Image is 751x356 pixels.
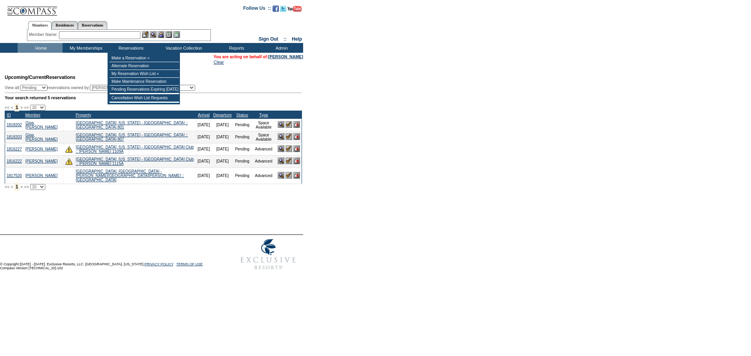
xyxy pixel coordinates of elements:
span: You are acting on behalf of: [214,54,303,59]
span: Reservations [5,75,75,80]
span: > [20,105,23,110]
a: [PERSON_NAME] [25,147,57,151]
a: Follow us on Twitter [280,8,286,13]
td: Make a Reservation » [110,54,179,62]
td: Alternate Reservation [110,62,179,70]
img: There are insufficient days and/or tokens to cover this reservation [65,158,72,165]
a: ID [7,113,11,117]
a: Status [236,113,248,117]
img: Confirm Reservation [286,121,292,128]
td: Pending [233,155,251,167]
a: 1817520 [7,174,22,178]
a: Giga, [PERSON_NAME] [25,133,57,141]
td: Advanced [251,143,276,155]
span: 1 [14,183,20,191]
td: [DATE] [196,167,212,184]
a: 1816222 [7,159,22,163]
td: My Reservation Wish List » [110,70,179,78]
img: View Reservation [278,133,284,140]
a: [PERSON_NAME] [25,159,57,163]
td: Space Available [251,119,276,131]
img: b_calculator.gif [173,31,180,38]
td: Home [18,43,63,53]
a: Property [75,113,91,117]
a: Departure [213,113,232,117]
td: Pending [233,131,251,143]
img: View Reservation [278,145,284,152]
img: Confirm Reservation [286,157,292,164]
a: [PERSON_NAME] [25,174,57,178]
span: < [11,105,13,110]
a: Members [28,21,52,30]
a: 1818203 [7,135,22,139]
img: Reservations [165,31,172,38]
td: Pending [233,119,251,131]
span: 1 [14,104,20,111]
a: Type [259,113,268,117]
td: Advanced [251,155,276,167]
td: Advanced [251,167,276,184]
td: [DATE] [212,131,233,143]
a: Arrival [198,113,210,117]
a: [GEOGRAPHIC_DATA], [US_STATE] - [GEOGRAPHIC_DATA] Club :: [PERSON_NAME] 1115A [76,157,194,166]
img: Confirm Reservation [286,145,292,152]
div: View all: reservations owned by: [5,85,199,91]
span: Upcoming/Current [5,75,46,80]
td: [DATE] [196,155,212,167]
a: [GEOGRAPHIC_DATA], [GEOGRAPHIC_DATA] - [PERSON_NAME][GEOGRAPHIC_DATA][PERSON_NAME] :: [GEOGRAPHIC... [76,169,184,182]
span: :: [284,36,287,42]
a: 1816227 [7,147,22,151]
td: [DATE] [196,131,212,143]
td: Pending Reservations Expiring [DATE] [110,86,179,93]
img: Confirm Reservation [286,133,292,140]
a: TERMS OF USE [176,262,203,266]
td: Reservations [108,43,153,53]
a: [GEOGRAPHIC_DATA], [US_STATE] - [GEOGRAPHIC_DATA] Club :: [PERSON_NAME] 1109A [76,145,194,154]
td: Reports [213,43,258,53]
a: PRIVACY POLICY [144,262,173,266]
td: Pending [233,143,251,155]
img: Cancel Reservation [293,133,300,140]
td: [DATE] [212,155,233,167]
img: Cancel Reservation [293,172,300,179]
a: [PERSON_NAME] [268,54,303,59]
span: >> [24,184,29,189]
td: Pending [233,167,251,184]
img: View Reservation [278,172,284,179]
a: Residences [52,21,78,29]
a: [GEOGRAPHIC_DATA], [US_STATE] - [GEOGRAPHIC_DATA] :: [GEOGRAPHIC_DATA] 807 [76,133,188,141]
td: Make Maintenance Reservation [110,78,179,86]
a: [GEOGRAPHIC_DATA], [US_STATE] - [GEOGRAPHIC_DATA] :: [GEOGRAPHIC_DATA] 801 [76,121,188,129]
a: Help [292,36,302,42]
img: Subscribe to our YouTube Channel [287,6,302,12]
span: << [5,105,9,110]
img: View [150,31,156,38]
a: Reservations [78,21,107,29]
div: Your search returned 5 reservations [5,95,302,100]
img: Cancel Reservation [293,145,300,152]
td: Vacation Collection [153,43,213,53]
td: [DATE] [196,143,212,155]
td: Space Available [251,131,276,143]
img: View Reservation [278,121,284,128]
td: [DATE] [196,119,212,131]
a: 1818202 [7,123,22,127]
span: < [11,184,13,189]
img: There are insufficient days and/or tokens to cover this reservation [65,146,72,153]
span: << [5,184,9,189]
td: [DATE] [212,167,233,184]
a: Become our fan on Facebook [273,8,279,13]
img: Cancel Reservation [293,121,300,128]
a: Sign Out [259,36,278,42]
span: >> [24,105,29,110]
td: My Memberships [63,43,108,53]
td: Follow Us :: [243,5,271,14]
a: Subscribe to our YouTube Channel [287,8,302,13]
a: Clear [214,60,224,64]
a: Giga, [PERSON_NAME] [25,121,57,129]
img: Follow us on Twitter [280,5,286,12]
img: Exclusive Resorts [233,235,303,274]
img: b_edit.gif [142,31,149,38]
a: Member [25,113,40,117]
div: Member Name: [29,31,59,38]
